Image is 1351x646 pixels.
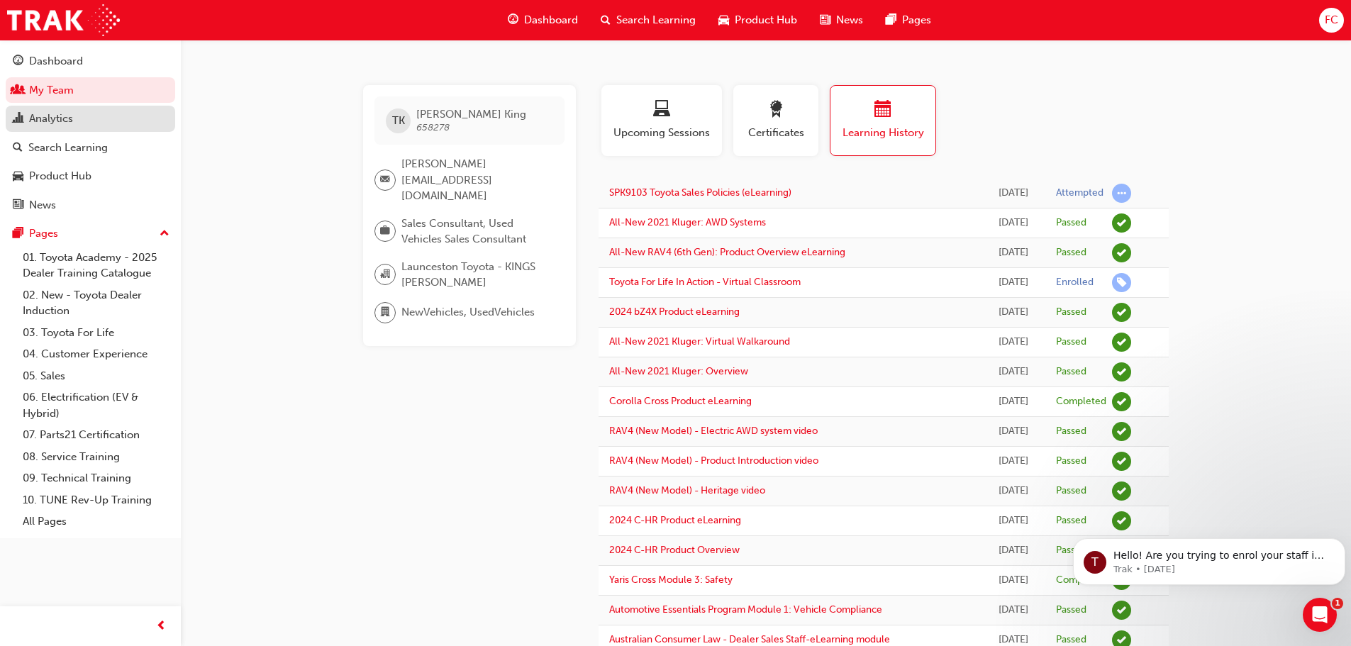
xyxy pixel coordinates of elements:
span: [PERSON_NAME] King [416,108,526,121]
div: Passed [1056,246,1086,260]
span: award-icon [767,101,784,120]
div: Passed [1056,335,1086,349]
span: search-icon [601,11,611,29]
a: 06. Electrification (EV & Hybrid) [17,386,175,424]
span: learningRecordVerb_PASS-icon [1112,481,1131,501]
a: Toyota For Life In Action - Virtual Classroom [609,276,801,288]
button: DashboardMy TeamAnalyticsSearch LearningProduct HubNews [6,45,175,221]
a: Corolla Cross Product eLearning [609,395,752,407]
span: organisation-icon [380,265,390,284]
a: pages-iconPages [874,6,943,35]
div: Analytics [29,111,73,127]
div: Mon Sep 15 2025 11:26:37 GMT+1000 (Australian Eastern Standard Time) [992,245,1035,261]
span: learningRecordVerb_PASS-icon [1112,422,1131,441]
span: people-icon [13,84,23,97]
div: Fri Aug 29 2025 13:45:23 GMT+1000 (Australian Eastern Standard Time) [992,602,1035,618]
div: Passed [1056,306,1086,319]
a: 2024 bZ4X Product eLearning [609,306,740,318]
div: Fri Aug 29 2025 14:01:37 GMT+1000 (Australian Eastern Standard Time) [992,513,1035,529]
img: Trak [7,4,120,36]
span: briefcase-icon [380,222,390,240]
span: [PERSON_NAME][EMAIL_ADDRESS][DOMAIN_NAME] [401,156,553,204]
div: Fri Aug 29 2025 14:13:55 GMT+1000 (Australian Eastern Standard Time) [992,394,1035,410]
span: learningRecordVerb_PASS-icon [1112,601,1131,620]
div: Fri Aug 29 2025 14:07:40 GMT+1000 (Australian Eastern Standard Time) [992,453,1035,469]
div: Attempted [1056,186,1103,200]
span: learningRecordVerb_PASS-icon [1112,303,1131,322]
a: 09. Technical Training [17,467,175,489]
span: car-icon [718,11,729,29]
a: All-New RAV4 (6th Gen): Product Overview eLearning [609,246,845,258]
div: Fri Aug 29 2025 15:03:53 GMT+1000 (Australian Eastern Standard Time) [992,364,1035,380]
span: Certificates [744,125,808,141]
a: 2024 C-HR Product Overview [609,544,740,556]
div: Mon Sep 15 2025 11:18:17 GMT+1000 (Australian Eastern Standard Time) [992,274,1035,291]
span: Dashboard [524,12,578,28]
span: laptop-icon [653,101,670,120]
span: FC [1325,12,1338,28]
button: Pages [6,221,175,247]
span: learningRecordVerb_PASS-icon [1112,213,1131,233]
div: Wed Sep 17 2025 11:49:16 GMT+1000 (Australian Eastern Standard Time) [992,215,1035,231]
span: search-icon [13,142,23,155]
span: learningRecordVerb_PASS-icon [1112,452,1131,471]
div: Completed [1056,574,1106,587]
span: learningRecordVerb_ENROLL-icon [1112,273,1131,292]
iframe: Intercom live chat [1303,598,1337,632]
a: 04. Customer Experience [17,343,175,365]
span: department-icon [380,303,390,322]
a: 03. Toyota For Life [17,322,175,344]
span: NewVehicles, UsedVehicles [401,304,535,321]
span: guage-icon [13,55,23,68]
div: Passed [1056,484,1086,498]
a: 2024 C-HR Product eLearning [609,514,741,526]
button: Learning History [830,85,936,156]
span: learningRecordVerb_COMPLETE-icon [1112,392,1131,411]
a: Australian Consumer Law - Dealer Sales Staff-eLearning module [609,633,890,645]
span: 1 [1332,598,1343,609]
div: Mon Sep 01 2025 09:29:38 GMT+1000 (Australian Eastern Standard Time) [992,304,1035,321]
span: guage-icon [508,11,518,29]
span: news-icon [13,199,23,212]
a: All-New 2021 Kluger: AWD Systems [609,216,766,228]
a: My Team [6,77,175,104]
span: Upcoming Sessions [612,125,711,141]
span: prev-icon [156,618,167,635]
span: news-icon [820,11,830,29]
a: 05. Sales [17,365,175,387]
a: Dashboard [6,48,175,74]
a: 01. Toyota Academy - 2025 Dealer Training Catalogue [17,247,175,284]
a: News [6,192,175,218]
span: learningRecordVerb_PASS-icon [1112,333,1131,352]
a: 10. TUNE Rev-Up Training [17,489,175,511]
a: All-New 2021 Kluger: Overview [609,365,748,377]
a: search-iconSearch Learning [589,6,707,35]
div: Search Learning [28,140,108,156]
div: Fri Aug 29 2025 13:51:43 GMT+1000 (Australian Eastern Standard Time) [992,572,1035,589]
div: Fri Aug 29 2025 13:56:11 GMT+1000 (Australian Eastern Standard Time) [992,542,1035,559]
a: 07. Parts21 Certification [17,424,175,446]
a: news-iconNews [808,6,874,35]
span: learningRecordVerb_PASS-icon [1112,362,1131,382]
span: 658278 [416,121,450,133]
span: calendar-icon [874,101,891,120]
div: Fri Aug 29 2025 14:08:35 GMT+1000 (Australian Eastern Standard Time) [992,423,1035,440]
div: Dashboard [29,53,83,69]
span: TK [392,113,405,129]
div: Passed [1056,514,1086,528]
a: Search Learning [6,135,175,161]
button: Certificates [733,85,818,156]
span: pages-icon [13,228,23,240]
div: Completed [1056,395,1106,408]
div: Passed [1056,603,1086,617]
div: Thu Sep 18 2025 12:30:48 GMT+1000 (Australian Eastern Standard Time) [992,185,1035,201]
div: Pages [29,225,58,242]
span: Sales Consultant, Used Vehicles Sales Consultant [401,216,553,247]
span: up-icon [160,225,169,243]
div: Fri Aug 29 2025 16:12:36 GMT+1000 (Australian Eastern Standard Time) [992,334,1035,350]
a: 08. Service Training [17,446,175,468]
